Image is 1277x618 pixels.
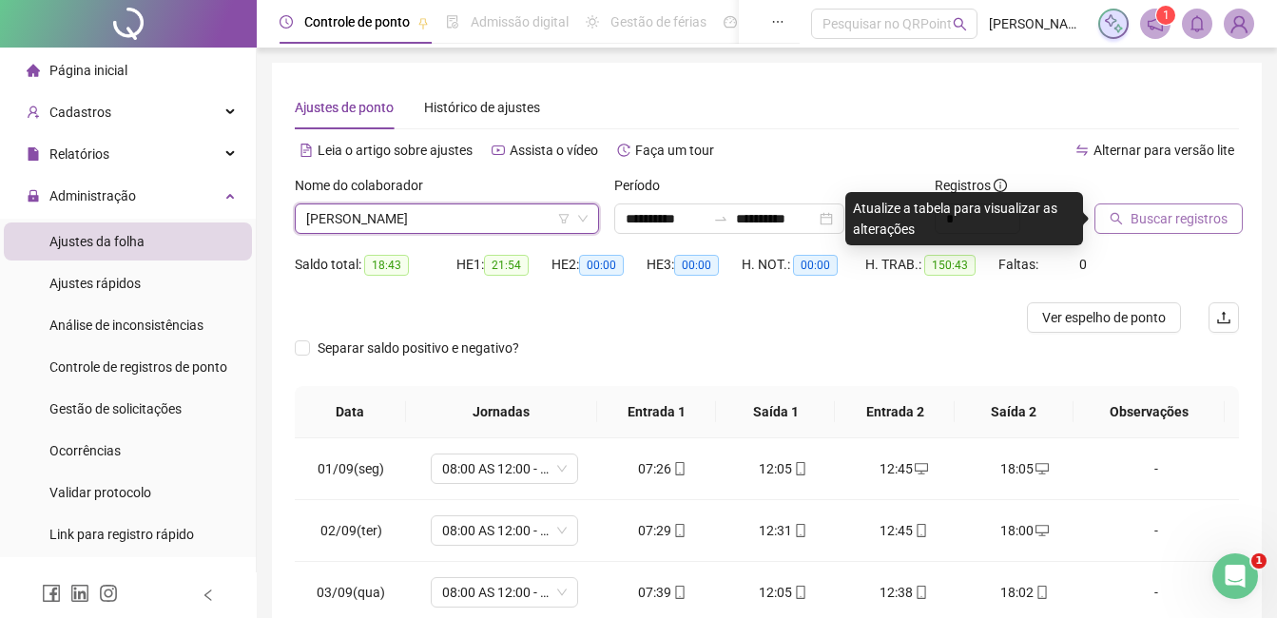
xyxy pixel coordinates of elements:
[614,175,672,196] label: Período
[1093,143,1234,158] span: Alternar para versão lite
[1042,307,1166,328] span: Ver espelho de ponto
[49,527,194,542] span: Link para registro rápido
[99,584,118,603] span: instagram
[865,254,998,276] div: H. TRAB.:
[1034,524,1049,537] span: desktop
[202,589,215,602] span: left
[1251,553,1267,569] span: 1
[1110,212,1123,225] span: search
[300,144,313,157] span: file-text
[551,254,647,276] div: HE 2:
[617,144,630,157] span: history
[793,255,838,276] span: 00:00
[49,443,121,458] span: Ocorrências
[310,338,527,358] span: Separar saldo positivo e negativo?
[647,254,742,276] div: HE 3:
[577,213,589,224] span: down
[617,458,707,479] div: 07:26
[295,100,394,115] span: Ajustes de ponto
[671,462,687,475] span: mobile
[484,255,529,276] span: 21:54
[1075,144,1089,157] span: swap
[671,586,687,599] span: mobile
[304,14,410,29] span: Controle de ponto
[671,524,687,537] span: mobile
[1100,582,1212,603] div: -
[738,458,828,479] div: 12:05
[617,582,707,603] div: 07:39
[49,485,151,500] span: Validar protocolo
[1131,208,1228,229] span: Buscar registros
[859,582,949,603] div: 12:38
[42,584,61,603] span: facebook
[27,64,40,77] span: home
[792,586,807,599] span: mobile
[318,461,384,476] span: 01/09(seg)
[792,462,807,475] span: mobile
[1103,13,1124,34] img: sparkle-icon.fc2bf0ac1784a2077858766a79e2daf3.svg
[1156,6,1175,25] sup: 1
[70,584,89,603] span: linkedin
[742,254,865,276] div: H. NOT.:
[989,13,1087,34] span: [PERSON_NAME] - A ELÉTRICA
[49,318,203,333] span: Análise de inconsistências
[597,386,716,438] th: Entrada 1
[1189,15,1206,32] span: bell
[510,143,598,158] span: Assista o vídeo
[1216,310,1231,325] span: upload
[724,15,737,29] span: dashboard
[994,179,1007,192] span: info-circle
[674,255,719,276] span: 00:00
[979,520,1070,541] div: 18:00
[406,386,598,438] th: Jornadas
[49,188,136,203] span: Administração
[317,585,385,600] span: 03/09(qua)
[49,359,227,375] span: Controle de registros de ponto
[456,254,551,276] div: HE 1:
[1163,9,1170,22] span: 1
[49,234,145,249] span: Ajustes da folha
[579,255,624,276] span: 00:00
[1225,10,1253,38] img: 10222
[1089,401,1209,422] span: Observações
[792,524,807,537] span: mobile
[492,144,505,157] span: youtube
[1034,462,1049,475] span: desktop
[442,516,567,545] span: 08:00 AS 12:00 - 13:00 AS 18:00
[1074,386,1225,438] th: Observações
[27,147,40,161] span: file
[320,523,382,538] span: 02/09(ter)
[1212,553,1258,599] iframe: Intercom live chat
[295,175,435,196] label: Nome do colaborador
[318,143,473,158] span: Leia o artigo sobre ajustes
[979,458,1070,479] div: 18:05
[1027,302,1181,333] button: Ver espelho de ponto
[471,14,569,29] span: Admissão digital
[1079,257,1087,272] span: 0
[49,105,111,120] span: Cadastros
[306,204,588,233] span: ANDRESSA DOMINGUES DA SILVA
[49,146,109,162] span: Relatórios
[1100,520,1212,541] div: -
[49,276,141,291] span: Ajustes rápidos
[635,143,714,158] span: Faça um tour
[913,462,928,475] span: desktop
[953,17,967,31] span: search
[442,454,567,483] span: 08:00 AS 12:00 - 13:00 AS 18:00
[558,213,570,224] span: filter
[27,189,40,203] span: lock
[442,578,567,607] span: 08:00 AS 12:00 - 13:00 AS 18:00
[713,211,728,226] span: swap-right
[617,520,707,541] div: 07:29
[716,386,835,438] th: Saída 1
[913,524,928,537] span: mobile
[913,586,928,599] span: mobile
[1034,586,1049,599] span: mobile
[295,386,406,438] th: Data
[586,15,599,29] span: sun
[364,255,409,276] span: 18:43
[1094,203,1243,234] button: Buscar registros
[738,520,828,541] div: 12:31
[859,520,949,541] div: 12:45
[859,458,949,479] div: 12:45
